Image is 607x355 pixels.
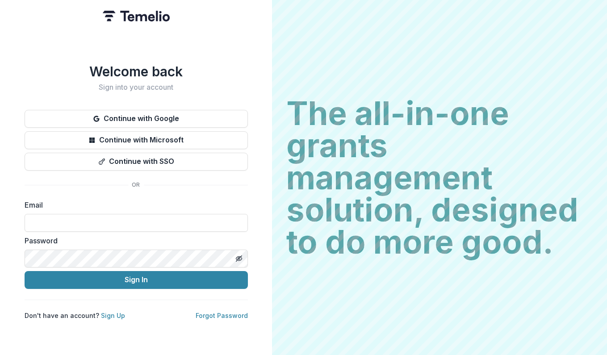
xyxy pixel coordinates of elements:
h2: Sign into your account [25,83,248,92]
label: Password [25,235,243,246]
p: Don't have an account? [25,311,125,320]
label: Email [25,200,243,210]
a: Forgot Password [196,312,248,319]
button: Sign In [25,271,248,289]
h1: Welcome back [25,63,248,79]
button: Continue with Google [25,110,248,128]
button: Continue with Microsoft [25,131,248,149]
button: Continue with SSO [25,153,248,171]
a: Sign Up [101,312,125,319]
button: Toggle password visibility [232,251,246,266]
img: Temelio [103,11,170,21]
